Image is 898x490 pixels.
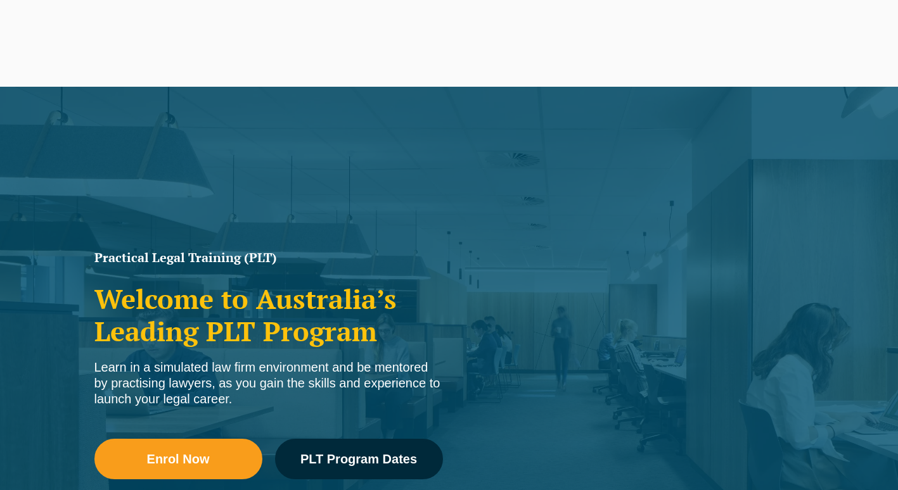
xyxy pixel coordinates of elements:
span: Enrol Now [147,453,210,465]
a: Enrol Now [94,439,262,479]
div: Learn in a simulated law firm environment and be mentored by practising lawyers, as you gain the ... [94,360,443,407]
h1: Practical Legal Training (PLT) [94,251,443,264]
a: PLT Program Dates [275,439,443,479]
h2: Welcome to Australia’s Leading PLT Program [94,283,443,347]
span: PLT Program Dates [300,453,417,465]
